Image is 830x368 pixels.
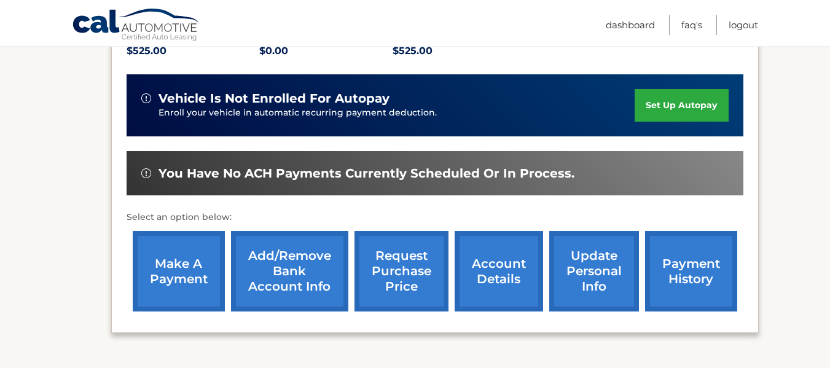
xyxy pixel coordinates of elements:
[259,42,393,60] p: $0.00
[549,231,639,311] a: update personal info
[231,231,348,311] a: Add/Remove bank account info
[159,91,390,106] span: vehicle is not enrolled for autopay
[159,106,635,120] p: Enroll your vehicle in automatic recurring payment deduction.
[141,168,151,178] img: alert-white.svg
[127,42,260,60] p: $525.00
[645,231,737,311] a: payment history
[72,8,201,44] a: Cal Automotive
[127,210,743,225] p: Select an option below:
[133,231,225,311] a: make a payment
[729,15,758,35] a: Logout
[159,166,574,181] span: You have no ACH payments currently scheduled or in process.
[681,15,702,35] a: FAQ's
[141,93,151,103] img: alert-white.svg
[455,231,543,311] a: account details
[354,231,448,311] a: request purchase price
[393,42,526,60] p: $525.00
[606,15,655,35] a: Dashboard
[635,89,728,122] a: set up autopay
